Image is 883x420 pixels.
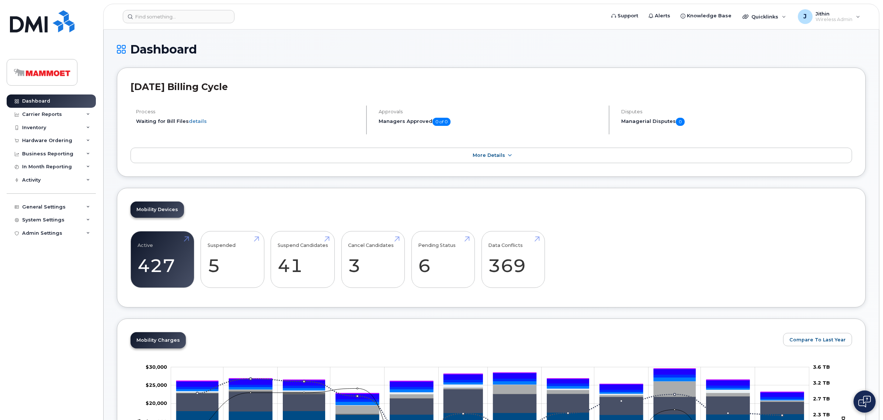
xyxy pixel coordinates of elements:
g: $0 [146,364,167,370]
a: Cancel Candidates 3 [348,235,398,284]
g: Roaming [177,389,804,415]
h5: Managers Approved [379,118,602,126]
tspan: 3.2 TB [813,380,830,386]
tspan: 2.3 TB [813,412,830,417]
tspan: 2.7 TB [813,396,830,402]
span: Compare To Last Year [789,336,846,343]
a: Pending Status 6 [418,235,468,284]
g: Features [177,377,804,405]
span: 0 [676,118,685,126]
tspan: $30,000 [146,364,167,370]
span: 0 of 0 [432,118,451,126]
a: Data Conflicts 369 [488,235,538,284]
h1: Dashboard [117,43,866,56]
span: More Details [473,152,505,158]
button: Compare To Last Year [783,333,852,346]
a: details [189,118,207,124]
tspan: $20,000 [146,400,167,406]
a: Suspended 5 [208,235,257,284]
li: Waiting for Bill Files [136,118,360,125]
g: HST [177,369,804,399]
h4: Approvals [379,109,602,114]
a: Mobility Charges [131,332,186,348]
g: GST [177,375,804,402]
img: Open chat [858,396,871,407]
h4: Disputes [621,109,852,114]
h4: Process [136,109,360,114]
a: Mobility Devices [131,202,184,218]
g: QST [177,368,804,393]
g: $0 [146,382,167,388]
tspan: 3.6 TB [813,364,830,370]
tspan: $25,000 [146,382,167,388]
h2: [DATE] Billing Cycle [131,81,852,92]
a: Active 427 [138,235,187,284]
h5: Managerial Disputes [621,118,852,126]
a: Suspend Candidates 41 [278,235,328,284]
g: $0 [146,400,167,406]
